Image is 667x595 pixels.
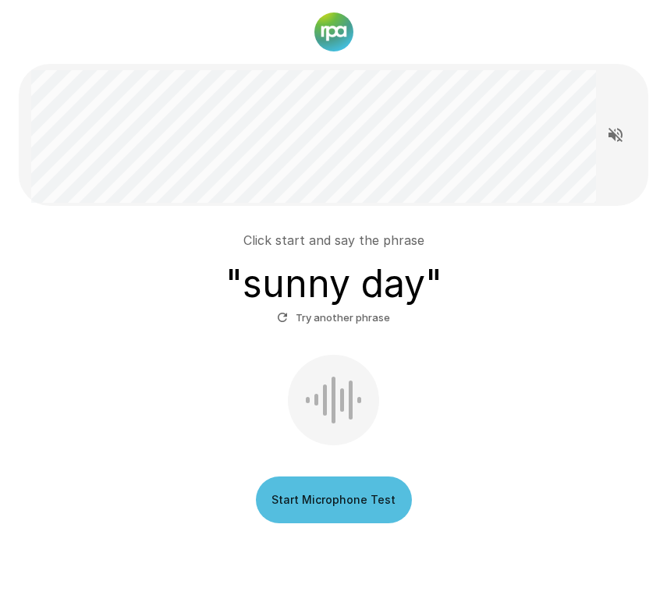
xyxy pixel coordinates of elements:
[273,306,394,330] button: Try another phrase
[600,119,631,151] button: Read questions aloud
[256,476,412,523] button: Start Microphone Test
[243,231,424,250] p: Click start and say the phrase
[225,262,442,306] h3: " sunny day "
[314,12,353,51] img: new%2520logo%2520(1).png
